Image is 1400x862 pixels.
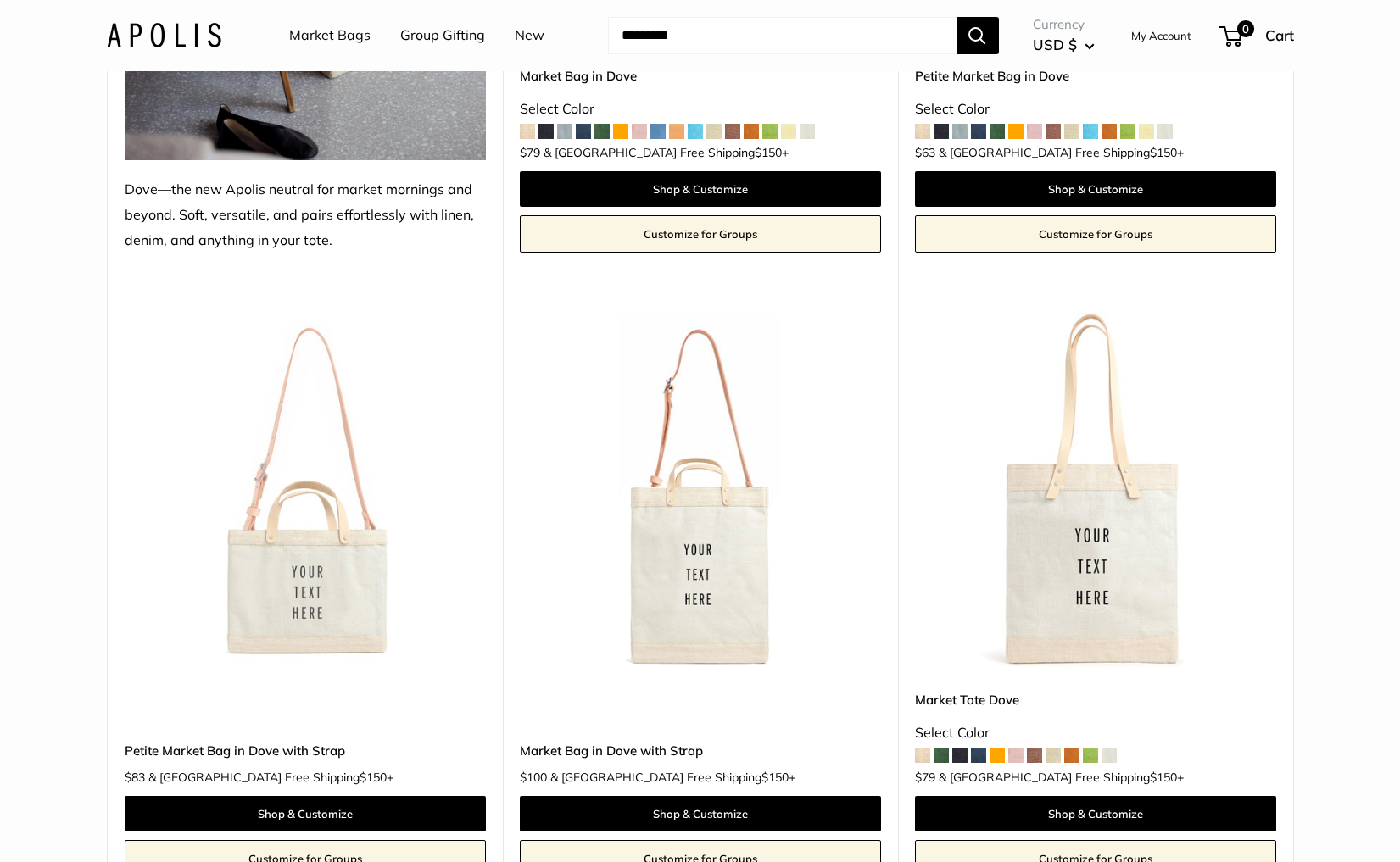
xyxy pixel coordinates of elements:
a: Customize for Groups [520,215,881,253]
a: Shop & Customize [520,796,881,831]
span: $63 [915,145,935,160]
span: $79 [915,770,935,785]
img: Market Bag in Dove with Strap [520,312,881,673]
span: $150 [1150,770,1177,785]
a: Market Tote DoveMarket Tote Dove [915,312,1276,673]
a: 0 Cart [1221,22,1294,49]
img: Apolis [107,23,221,47]
span: Currency [1033,13,1095,36]
span: $150 [360,770,387,785]
a: Market Bag in Dove with Strap [520,741,881,760]
a: My Account [1131,25,1191,46]
a: Market Bag in Dove [520,66,881,86]
a: Petite Market Bag in Dove with Strap [125,741,486,760]
span: Cart [1265,26,1294,44]
a: Group Gifting [400,23,485,48]
a: Market Tote Dove [915,690,1276,709]
span: USD $ [1033,36,1077,53]
button: USD $ [1033,31,1095,58]
span: $150 [1150,145,1177,160]
a: Customize for Groups [915,215,1276,253]
span: $150 [755,145,782,160]
a: Shop & Customize [915,171,1276,207]
img: Petite Market Bag in Dove with Strap [125,312,486,673]
a: Shop & Customize [125,796,486,831]
span: $150 [761,770,789,785]
span: & [GEOGRAPHIC_DATA] Free Shipping + [939,771,1184,783]
a: Market Bag in Dove with StrapMarket Bag in Dove with Strap [520,312,881,673]
a: Shop & Customize [915,796,1276,831]
span: & [GEOGRAPHIC_DATA] Free Shipping + [148,771,393,783]
span: & [GEOGRAPHIC_DATA] Free Shipping + [544,147,789,158]
span: & [GEOGRAPHIC_DATA] Free Shipping + [939,147,1184,158]
span: 0 [1236,20,1253,37]
span: $100 [520,770,547,785]
a: Market Bags [289,23,371,48]
img: Market Tote Dove [915,312,1276,673]
span: & [GEOGRAPHIC_DATA] Free Shipping + [550,771,795,783]
button: Search [957,17,999,54]
input: Search... [608,17,957,54]
a: Petite Market Bag in Dove [915,66,1276,86]
div: Select Color [915,97,1276,122]
a: Shop & Customize [520,171,881,207]
div: Select Color [520,97,881,122]
div: Select Color [915,720,1276,746]
span: $79 [520,145,540,160]
div: Dove—the new Apolis neutral for market mornings and beyond. Soft, versatile, and pairs effortless... [125,177,486,253]
a: Petite Market Bag in Dove with StrapPetite Market Bag in Dove with Strap [125,312,486,673]
a: New [515,23,544,48]
span: $83 [125,770,145,785]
